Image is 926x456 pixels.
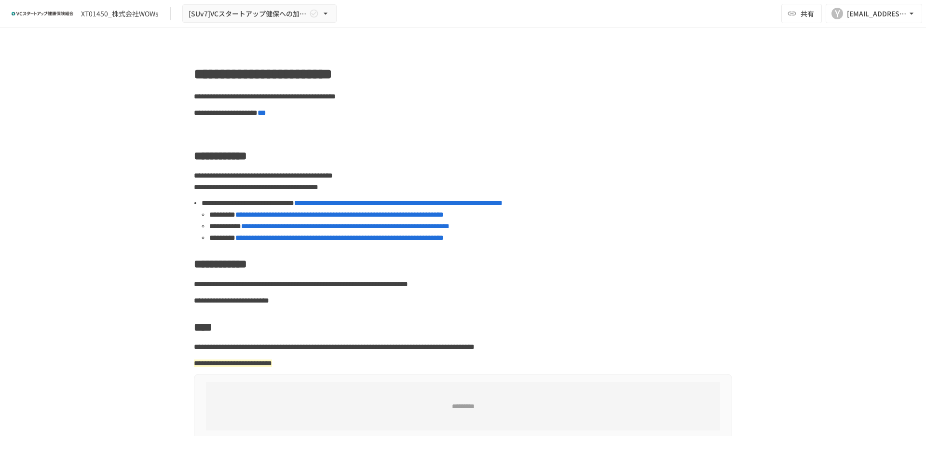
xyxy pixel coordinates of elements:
[781,4,822,23] button: 共有
[189,8,307,20] span: [SUv7]VCスタートアップ健保への加入申請手続き
[847,8,907,20] div: [EMAIL_ADDRESS][DOMAIN_NAME]
[12,6,73,21] img: ZDfHsVrhrXUoWEWGWYf8C4Fv4dEjYTEDCNvmL73B7ox
[826,4,922,23] button: Y[EMAIL_ADDRESS][DOMAIN_NAME]
[81,9,159,19] div: XT01450_株式会社WOWs
[831,8,843,19] div: Y
[801,8,814,19] span: 共有
[182,4,337,23] button: [SUv7]VCスタートアップ健保への加入申請手続き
